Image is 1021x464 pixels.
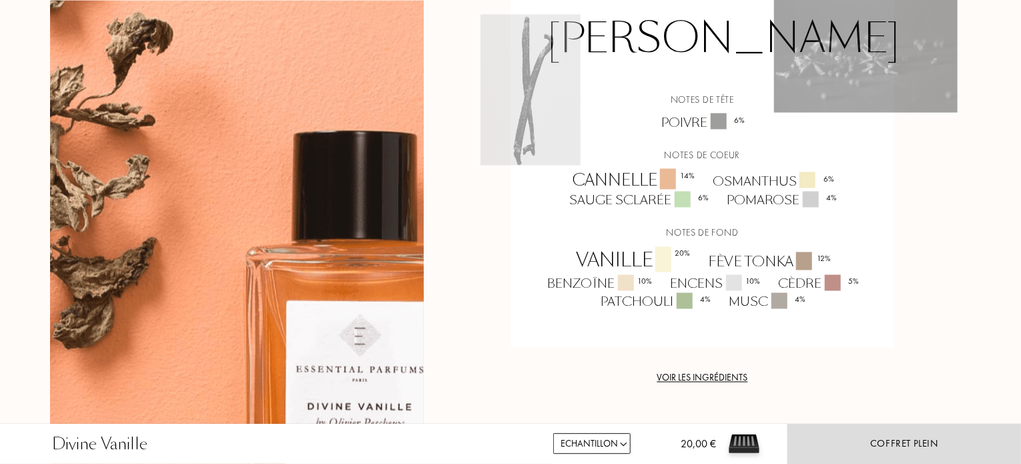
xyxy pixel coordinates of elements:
[823,173,834,185] div: 6 %
[521,8,884,76] div: [PERSON_NAME]
[652,113,753,132] div: Poivre
[521,148,884,162] div: Notes de coeur
[659,436,716,464] div: 20,00 €
[619,439,629,449] img: arrow.png
[591,293,719,311] div: Patchouli
[817,253,831,265] div: 12 %
[746,276,761,288] div: 10 %
[698,252,839,272] div: Fève tonka
[795,294,806,306] div: 4 %
[699,192,709,204] div: 6 %
[703,172,842,190] div: Osmanthus
[480,15,581,166] img: QBHDNPARD2OGQ_2.png
[52,432,147,456] div: Divine Vanille
[717,192,845,210] div: Pomarose
[680,170,695,182] div: 14 %
[870,436,938,451] div: Coffret plein
[560,192,717,210] div: Sauge sclarée
[769,275,868,293] div: Cèdre
[563,169,703,192] div: Cannelle
[566,247,698,275] div: Vanille
[719,293,814,311] div: Musc
[849,276,860,288] div: 5 %
[675,248,690,260] div: 20 %
[521,93,884,107] div: Notes de tête
[724,424,764,464] img: sample box sommelier du parfum
[538,275,661,293] div: Benzoïne
[661,275,769,293] div: Encens
[521,226,884,240] div: Notes de fond
[701,294,711,306] div: 4 %
[510,371,894,385] div: Voir les ingrédients
[638,276,653,288] div: 10 %
[735,114,745,126] div: 6 %
[827,192,837,204] div: 4 %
